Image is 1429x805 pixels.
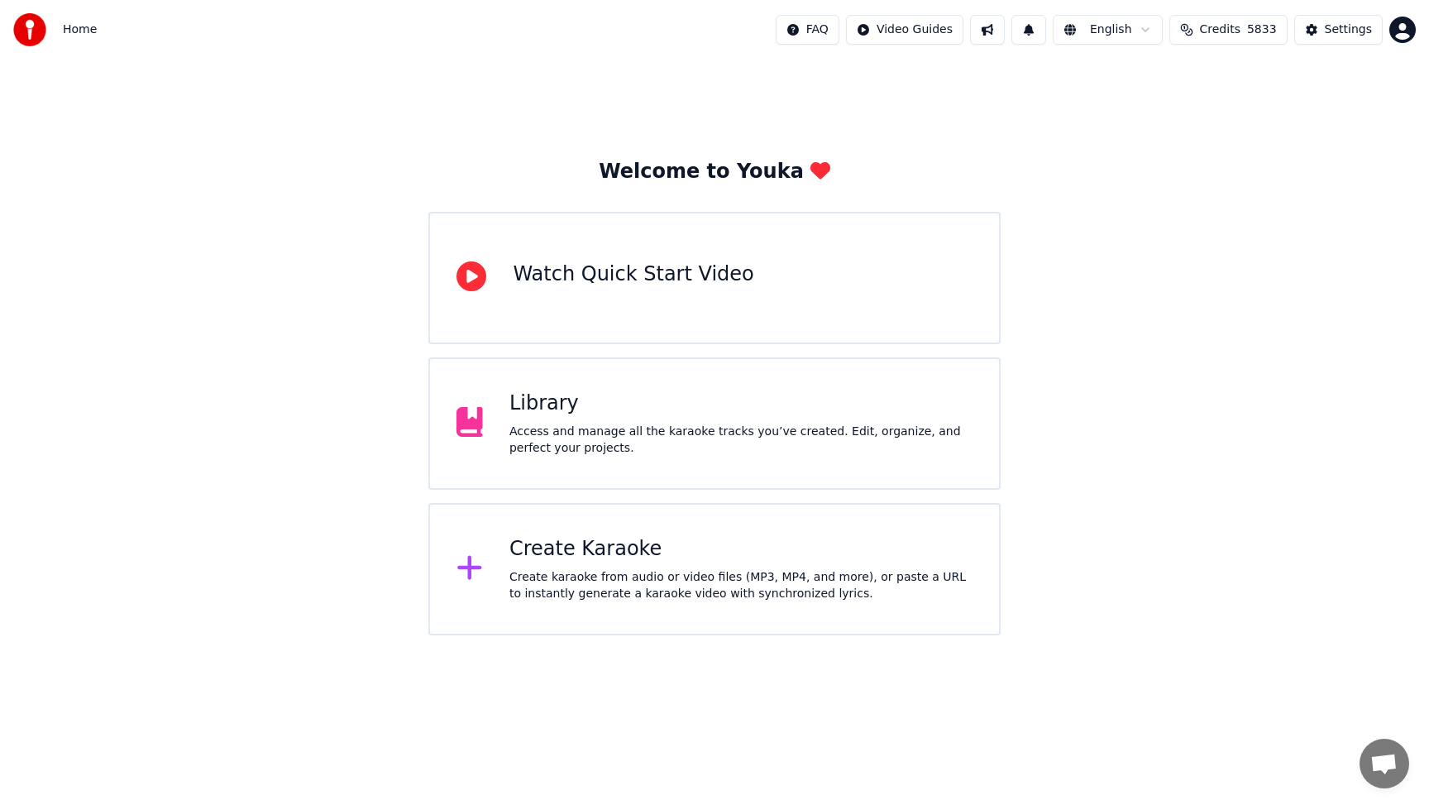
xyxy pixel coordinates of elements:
button: Credits5833 [1169,15,1288,45]
span: Home [63,22,97,38]
nav: breadcrumb [63,22,97,38]
a: Open chat [1360,739,1409,788]
span: 5833 [1247,22,1277,38]
span: Credits [1200,22,1240,38]
button: Settings [1294,15,1383,45]
div: Create Karaoke [509,536,973,563]
button: FAQ [776,15,839,45]
div: Access and manage all the karaoke tracks you’ve created. Edit, organize, and perfect your projects. [509,424,973,457]
div: Watch Quick Start Video [513,261,753,288]
div: Create karaoke from audio or video files (MP3, MP4, and more), or paste a URL to instantly genera... [509,569,973,602]
div: Settings [1325,22,1372,38]
div: Library [509,391,973,417]
button: Video Guides [846,15,963,45]
img: youka [13,13,46,46]
div: Welcome to Youka [599,159,830,185]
